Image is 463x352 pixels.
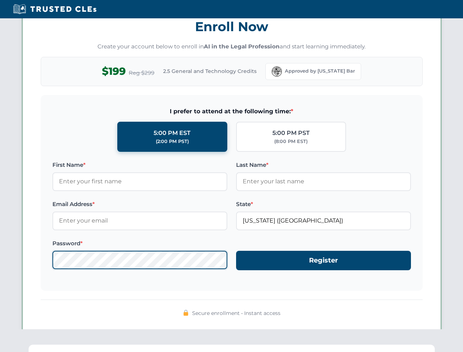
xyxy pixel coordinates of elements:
[129,69,154,77] span: Reg $299
[41,43,423,51] p: Create your account below to enroll in and start learning immediately.
[236,251,411,270] button: Register
[11,4,99,15] img: Trusted CLEs
[156,138,189,145] div: (2:00 PM PST)
[41,15,423,38] h3: Enroll Now
[52,172,227,191] input: Enter your first name
[236,212,411,230] input: Florida (FL)
[236,200,411,209] label: State
[272,66,282,77] img: Florida Bar
[285,67,355,75] span: Approved by [US_STATE] Bar
[236,161,411,169] label: Last Name
[52,107,411,116] span: I prefer to attend at the following time:
[102,63,126,80] span: $199
[52,200,227,209] label: Email Address
[154,128,191,138] div: 5:00 PM EST
[236,172,411,191] input: Enter your last name
[163,67,257,75] span: 2.5 General and Technology Credits
[204,43,280,50] strong: AI in the Legal Profession
[52,212,227,230] input: Enter your email
[192,309,280,317] span: Secure enrollment • Instant access
[52,161,227,169] label: First Name
[274,138,308,145] div: (8:00 PM EST)
[272,128,310,138] div: 5:00 PM PST
[183,310,189,316] img: 🔒
[52,239,227,248] label: Password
